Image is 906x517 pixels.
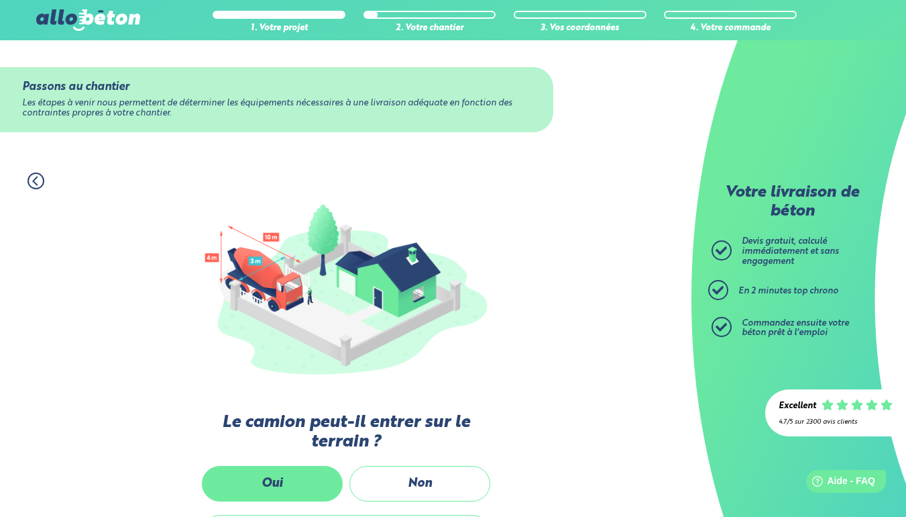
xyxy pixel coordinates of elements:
[349,466,490,502] label: Non
[742,319,849,338] span: Commandez ensuite votre béton prêt à l'emploi
[787,465,891,502] iframe: Help widget launcher
[715,184,869,221] p: Votre livraison de béton
[22,81,531,93] div: Passons au chantier
[202,466,343,502] label: Oui
[738,287,838,295] span: En 2 minutes top chrono
[363,23,496,34] div: 2. Votre chantier
[22,99,531,118] div: Les étapes à venir nous permettent de déterminer les équipements nécessaires à une livraison adéq...
[742,237,839,265] span: Devis gratuit, calculé immédiatement et sans engagement
[779,418,893,426] div: 4.7/5 sur 2300 avis clients
[213,23,345,34] div: 1. Votre projet
[199,413,494,453] label: Le camion peut-il entrer sur le terrain ?
[514,23,646,34] div: 3. Vos coordonnées
[36,9,139,31] img: allobéton
[664,23,797,34] div: 4. Votre commande
[779,402,816,412] div: Excellent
